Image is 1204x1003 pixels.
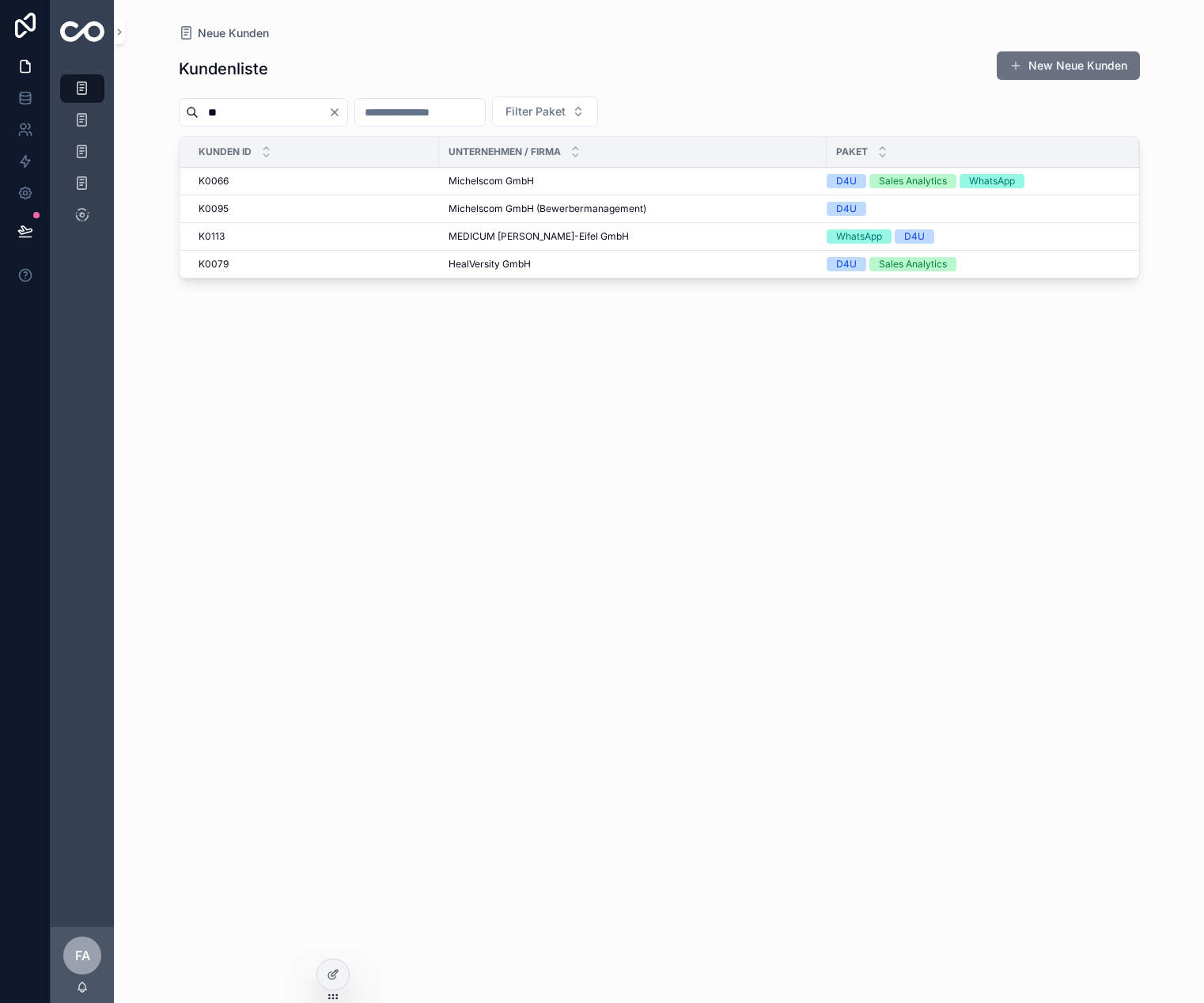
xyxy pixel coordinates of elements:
div: D4U [904,229,925,244]
span: Unternehmen / Firma [449,146,561,158]
div: scrollbarer Inhalt [51,63,114,250]
a: Neue Kunden [179,25,269,41]
button: Select Button [492,97,598,127]
div: D4U [836,202,857,216]
span: K0066 [199,175,229,187]
span: K0079 [199,258,229,271]
span: Paket [836,146,868,158]
a: D4USales Analytics [827,257,1120,271]
span: K0095 [199,202,229,215]
div: WhatsApp [969,174,1015,188]
div: Sales Analytics [879,174,947,188]
a: HealVersity GmbH [449,258,817,271]
button: Clear [328,106,347,119]
h1: Kundenliste [179,58,268,80]
img: App-Logo [60,21,104,42]
div: Sales Analytics [879,257,947,271]
span: Kunden ID [199,146,252,158]
a: K0066 [199,175,430,187]
span: K0113 [199,230,225,243]
a: D4USales AnalyticsWhatsApp [827,174,1120,188]
a: Michelscom GmbH (Bewerbermanagement) [449,202,817,215]
span: Michelscom GmbH [449,175,534,187]
span: MEDICUM [PERSON_NAME]-Eifel GmbH [449,230,629,243]
a: K0113 [199,230,430,243]
a: K0079 [199,258,430,271]
a: Michelscom GmbH [449,175,817,187]
span: Neue Kunden [198,25,269,41]
div: WhatsApp [836,229,882,244]
span: HealVersity GmbH [449,258,531,271]
span: Michelscom GmbH (Bewerbermanagement) [449,202,646,215]
div: D4U [836,174,857,188]
div: D4U [836,257,857,271]
a: WhatsAppD4U [827,229,1120,244]
font: FA [75,948,90,963]
button: New Neue Kunden [997,51,1140,80]
a: MEDICUM [PERSON_NAME]-Eifel GmbH [449,230,817,243]
span: Filter Paket [505,104,566,119]
a: K0095 [199,202,430,215]
a: D4U [827,202,1120,216]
